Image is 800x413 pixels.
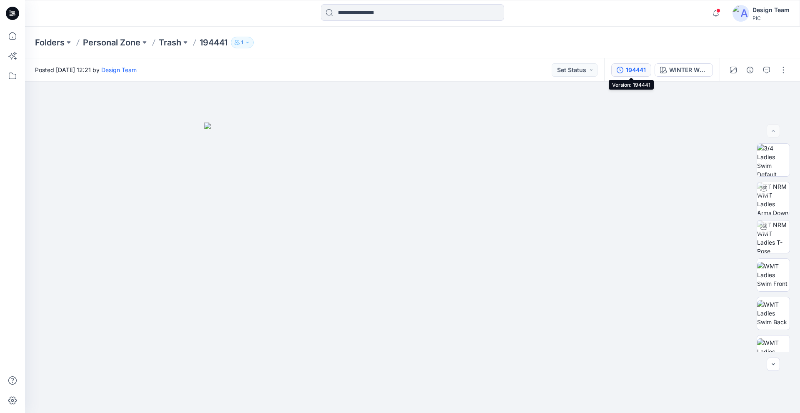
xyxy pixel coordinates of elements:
p: 1 [241,38,243,47]
div: PIC [752,15,790,21]
img: 3/4 Ladies Swim Default [757,144,790,176]
button: 194441 [611,63,651,77]
p: 194441 [200,37,227,48]
button: 1 [231,37,254,48]
button: WINTER WHITE [655,63,713,77]
img: WMT Ladies Swim Left [757,338,790,365]
div: Design Team [752,5,790,15]
a: Folders [35,37,65,48]
img: TT NRM WMT Ladies T-Pose [757,220,790,253]
div: WINTER WHITE [669,65,707,75]
a: Personal Zone [83,37,140,48]
span: Posted [DATE] 12:21 by [35,65,137,74]
a: Trash [159,37,181,48]
button: Details [743,63,757,77]
img: avatar [732,5,749,22]
img: TT NRM WMT Ladies Arms Down [757,182,790,215]
div: 194441 [626,65,646,75]
img: WMT Ladies Swim Front [757,262,790,288]
img: WMT Ladies Swim Back [757,300,790,326]
a: Design Team [101,66,137,73]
